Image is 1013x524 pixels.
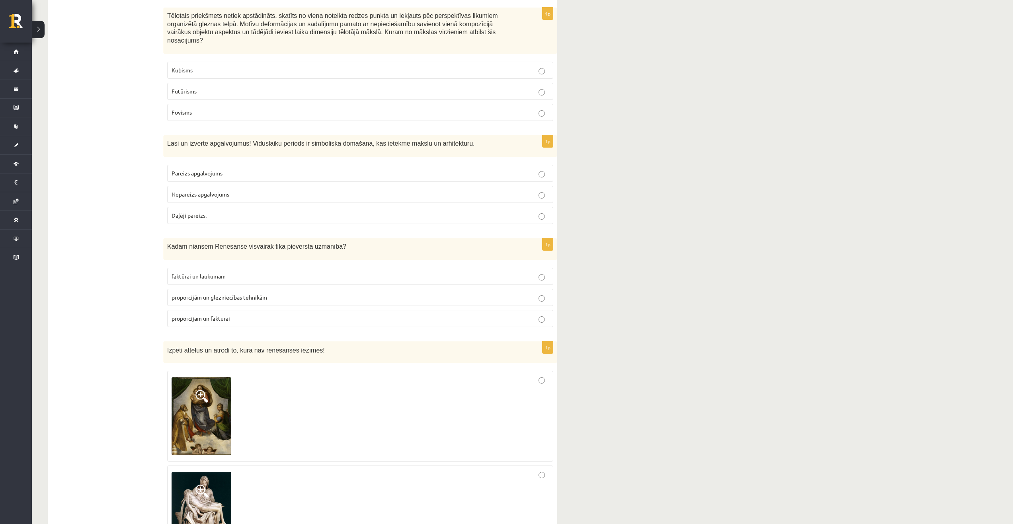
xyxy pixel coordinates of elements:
span: Kādām niansēm Renesansē visvairāk tika pievērsta uzmanība? [167,243,346,250]
input: Nepareizs apgalvojums [539,192,545,199]
span: Pareizs apgalvojums [172,169,223,177]
input: Daļēji pareizs. [539,213,545,220]
input: proporcijām un glezniecības tehnikām [539,295,545,302]
span: Kubisms [172,66,193,74]
input: Kubisms [539,68,545,74]
p: 1p [542,7,553,20]
p: 1p [542,341,553,354]
span: faktūrai un laukumam [172,273,226,280]
span: Lasi un izvērtē apgalvojumus! Viduslaiku periods ir simboliskā domāšana, kas ietekmē mākslu un ar... [167,140,475,147]
input: Fovisms [539,110,545,117]
span: Nepareizs apgalvojums [172,191,229,198]
a: Rīgas 1. Tālmācības vidusskola [9,14,32,34]
p: 1p [542,135,553,148]
span: Fovisms [172,109,192,116]
span: Futūrisms [172,88,197,95]
input: Pareizs apgalvojums [539,171,545,177]
p: 1p [542,238,553,251]
input: faktūrai un laukumam [539,274,545,281]
input: Futūrisms [539,89,545,95]
span: Izpēti attēlus un atrodi to, kurā nav renesanses iezīmes! [167,347,325,354]
span: Tēlotais priekšmets netiek apstādināts, skatīts no viena noteikta redzes punkta un iekļauts pēc p... [167,12,498,44]
span: proporcijām un faktūrai [172,315,230,322]
img: 1.png [172,377,231,455]
span: proporcijām un glezniecības tehnikām [172,294,267,301]
input: proporcijām un faktūrai [539,316,545,323]
span: Daļēji pareizs. [172,212,207,219]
